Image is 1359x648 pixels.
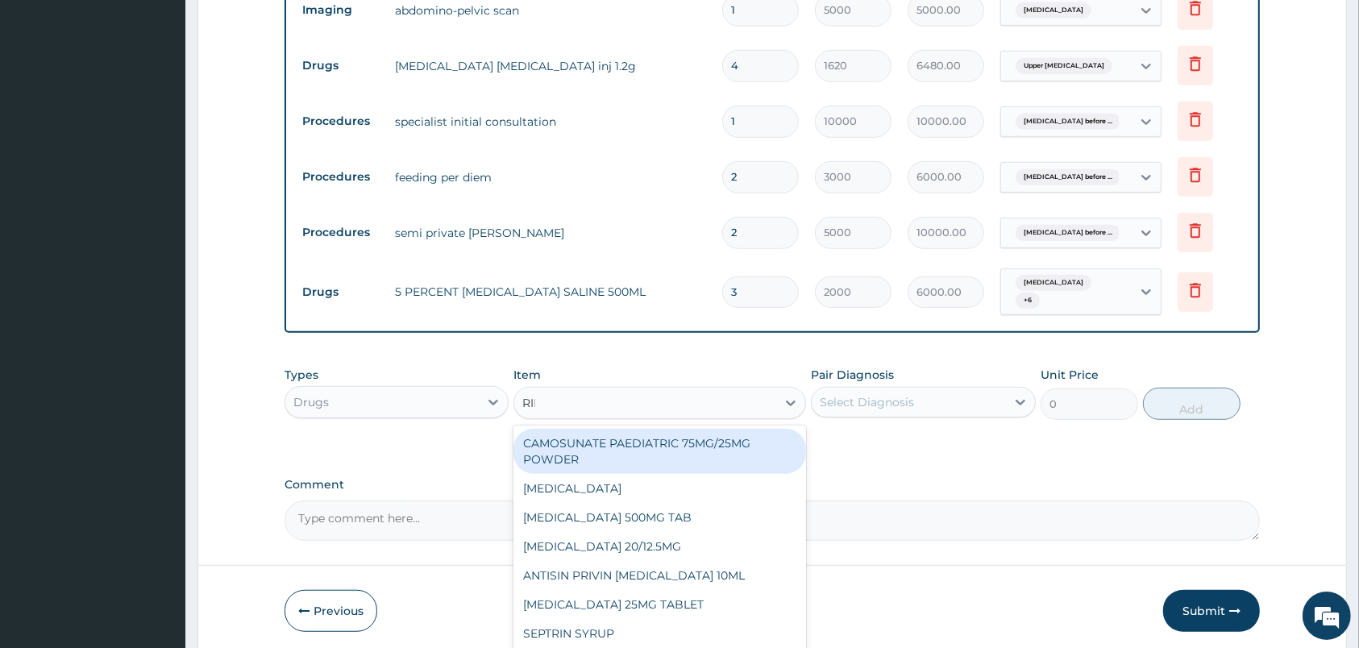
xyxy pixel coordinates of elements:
[8,440,307,496] textarea: Type your message and hit 'Enter'
[513,561,806,590] div: ANTISIN PRIVIN [MEDICAL_DATA] 10ML
[1143,388,1241,420] button: Add
[294,51,387,81] td: Drugs
[1016,58,1112,74] span: Upper [MEDICAL_DATA]
[820,394,914,410] div: Select Diagnosis
[387,276,714,308] td: 5 PERCENT [MEDICAL_DATA] SALINE 500ML
[387,217,714,249] td: semi private [PERSON_NAME]
[513,367,541,383] label: Item
[294,218,387,247] td: Procedures
[811,367,894,383] label: Pair Diagnosis
[84,90,271,111] div: Chat with us now
[285,368,318,382] label: Types
[1016,225,1120,241] span: [MEDICAL_DATA] before ...
[1016,169,1120,185] span: [MEDICAL_DATA] before ...
[513,503,806,532] div: [MEDICAL_DATA] 500MG TAB
[94,203,222,366] span: We're online!
[1016,293,1040,309] span: + 6
[1163,590,1260,632] button: Submit
[1041,367,1099,383] label: Unit Price
[294,106,387,136] td: Procedures
[30,81,65,121] img: d_794563401_company_1708531726252_794563401
[285,478,1260,492] label: Comment
[387,106,714,138] td: specialist initial consultation
[293,394,329,410] div: Drugs
[513,429,806,474] div: CAMOSUNATE PAEDIATRIC 75MG/25MG POWDER
[387,50,714,82] td: [MEDICAL_DATA] [MEDICAL_DATA] inj 1.2g
[1016,114,1120,130] span: [MEDICAL_DATA] before ...
[285,590,377,632] button: Previous
[387,161,714,193] td: feeding per diem
[264,8,303,47] div: Minimize live chat window
[513,474,806,503] div: [MEDICAL_DATA]
[513,532,806,561] div: [MEDICAL_DATA] 20/12.5MG
[1016,275,1091,291] span: [MEDICAL_DATA]
[513,590,806,619] div: [MEDICAL_DATA] 25MG TABLET
[294,277,387,307] td: Drugs
[513,619,806,648] div: SEPTRIN SYRUP
[294,162,387,192] td: Procedures
[1016,2,1091,19] span: [MEDICAL_DATA]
